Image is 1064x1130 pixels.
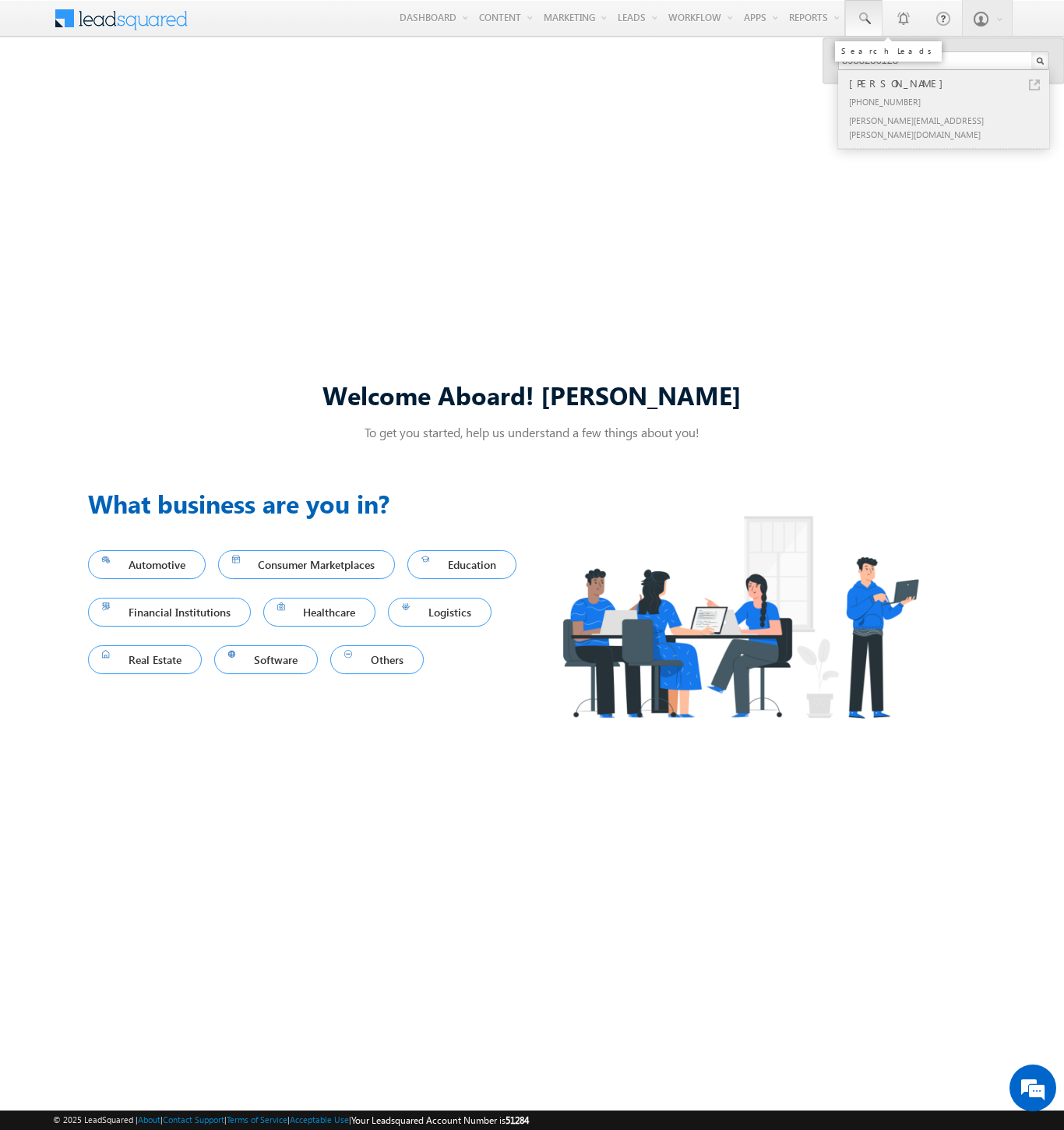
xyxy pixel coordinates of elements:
[277,602,362,623] span: Healthcare
[846,75,1055,92] div: [PERSON_NAME]
[227,1114,287,1125] a: Terms of Service
[402,602,477,623] span: Logistics
[846,111,1055,143] div: [PERSON_NAME][EMAIL_ADDRESS][PERSON_NAME][DOMAIN_NAME]
[163,1114,224,1125] a: Contact Support
[102,649,188,670] span: Real Estate
[532,485,948,749] img: Industry.png
[53,1113,529,1128] span: © 2025 LeadSquared | | | | |
[232,554,382,575] span: Consumer Marketplaces
[351,1114,529,1126] span: Your Leadsquared Account Number is
[228,649,305,670] span: Software
[344,649,410,670] span: Others
[102,602,237,623] span: Financial Institutions
[841,46,935,55] div: Search Leads
[88,378,976,411] div: Welcome Aboard! [PERSON_NAME]
[421,554,502,575] span: Education
[88,485,532,522] h3: What business are you in?
[138,1114,160,1125] a: About
[506,1114,529,1126] span: 51284
[290,1114,349,1125] a: Acceptable Use
[88,424,976,440] p: To get you started, help us understand a few things about you!
[846,92,1055,111] div: [PHONE_NUMBER]
[102,554,192,575] span: Automotive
